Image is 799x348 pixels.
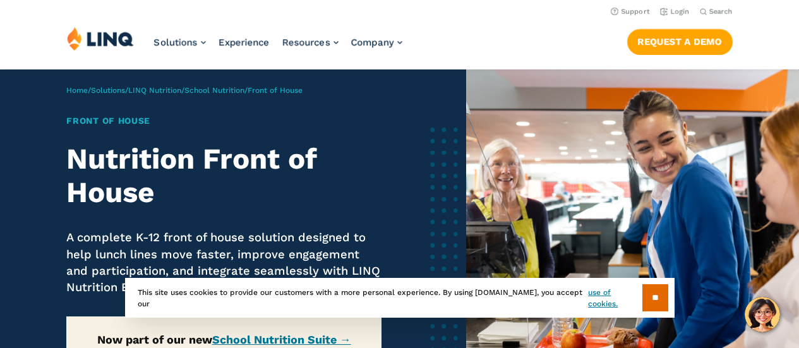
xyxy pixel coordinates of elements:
[184,86,244,95] a: School Nutrition
[611,8,650,16] a: Support
[154,37,198,48] span: Solutions
[66,229,381,296] p: A complete K-12 front of house solution designed to help lunch lines move faster, improve engagem...
[91,86,125,95] a: Solutions
[66,86,88,95] a: Home
[154,37,206,48] a: Solutions
[700,7,733,16] button: Open Search Bar
[66,142,316,209] strong: Nutrition Front of House
[212,333,351,346] a: School Nutrition Suite →
[154,27,402,68] nav: Primary Navigation
[351,37,394,48] span: Company
[128,86,181,95] a: LINQ Nutrition
[627,27,733,54] nav: Button Navigation
[66,86,303,95] span: / / / /
[745,297,780,332] button: Hello, have a question? Let’s chat.
[66,114,381,128] h1: Front of House
[351,37,402,48] a: Company
[709,8,733,16] span: Search
[219,37,270,48] a: Experience
[125,278,675,318] div: This site uses cookies to provide our customers with a more personal experience. By using [DOMAIN...
[97,333,351,346] strong: Now part of our new
[248,86,303,95] span: Front of House
[67,27,134,51] img: LINQ | K‑12 Software
[282,37,330,48] span: Resources
[660,8,690,16] a: Login
[627,29,733,54] a: Request a Demo
[282,37,339,48] a: Resources
[588,287,642,309] a: use of cookies.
